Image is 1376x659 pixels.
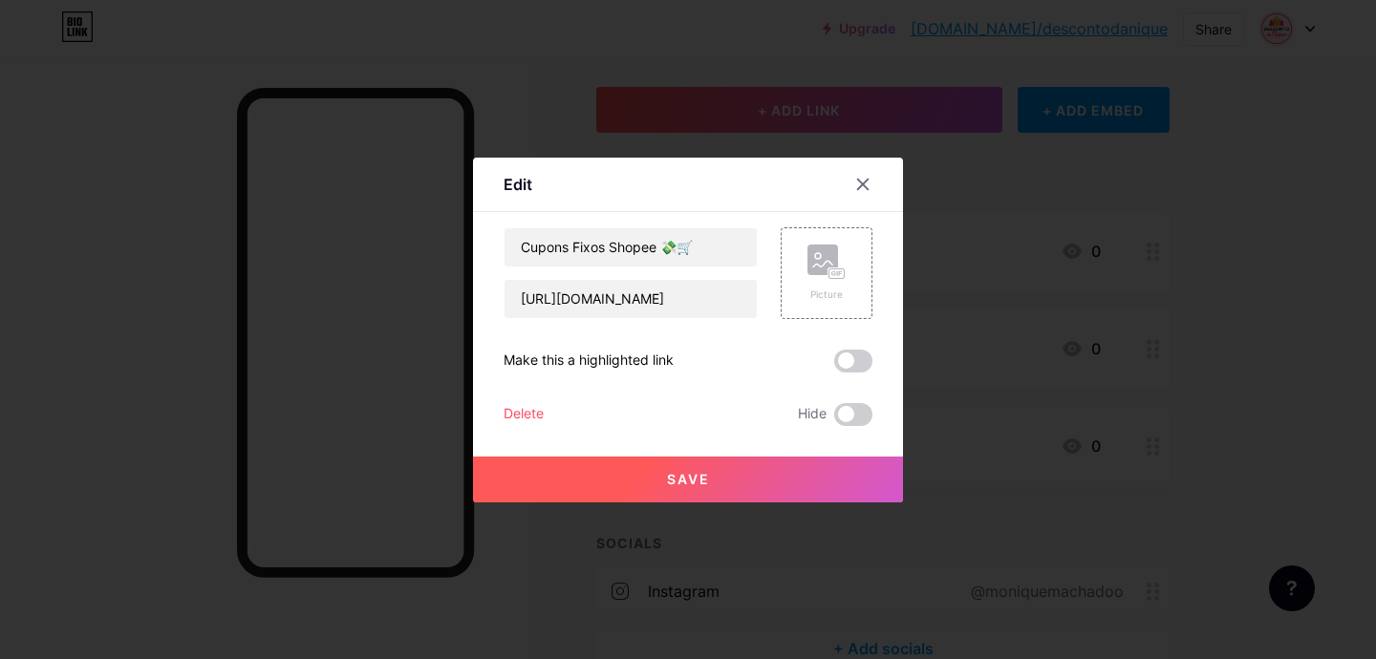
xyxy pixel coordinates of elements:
input: URL [505,280,757,318]
span: Save [667,471,710,487]
div: Make this a highlighted link [504,350,674,372]
div: Picture [807,287,846,302]
div: Edit [504,173,532,196]
input: Title [505,228,757,266]
button: Save [473,457,903,502]
span: Hide [798,403,827,426]
div: Delete [504,403,544,426]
